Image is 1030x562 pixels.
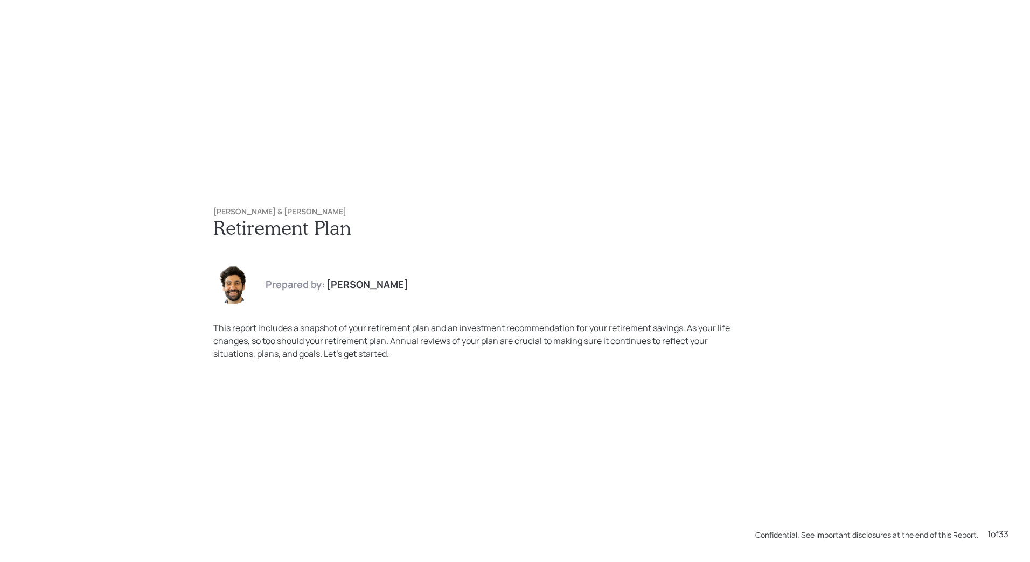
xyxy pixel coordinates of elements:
[213,265,252,304] img: eric-schwartz-headshot.png
[755,529,979,540] div: Confidential. See important disclosures at the end of this Report.
[326,279,408,291] h4: [PERSON_NAME]
[213,207,817,216] h6: [PERSON_NAME] & [PERSON_NAME]
[266,279,325,291] h4: Prepared by:
[213,321,748,360] div: This report includes a snapshot of your retirement plan and an investment recommendation for your...
[213,216,817,239] h1: Retirement Plan
[987,528,1008,540] div: 1 of 33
